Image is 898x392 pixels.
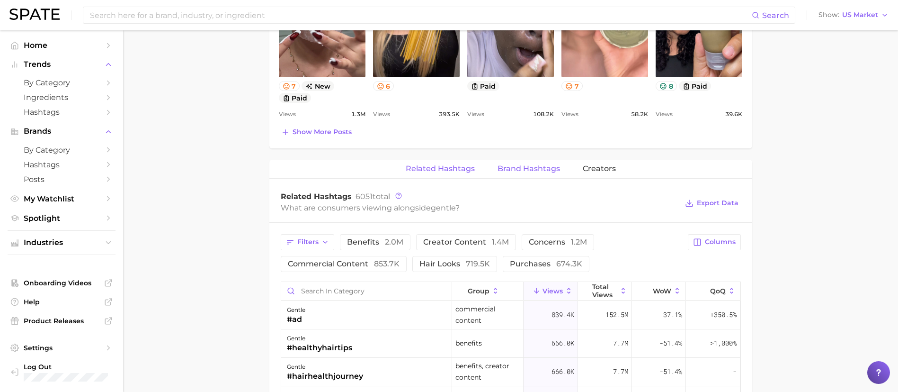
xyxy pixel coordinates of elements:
input: Search here for a brand, industry, or ingredient [89,7,752,23]
button: Export Data [683,197,740,210]
button: Show more posts [279,126,354,139]
span: -51.4% [659,337,682,349]
span: QoQ [710,287,726,295]
button: ShowUS Market [816,9,891,21]
button: 7 [561,81,583,91]
button: gentle#adcommercial content839.4k152.5m-37.1%+350.5% [281,301,740,329]
span: Show more posts [293,128,352,136]
button: 7 [279,81,300,91]
span: Filters [297,238,319,246]
span: by Category [24,146,99,155]
span: Views [373,109,390,120]
span: 58.2k [631,109,648,120]
span: Ingredients [24,93,99,102]
button: 8 [656,81,677,91]
span: Views [542,287,563,295]
span: Search [762,11,789,20]
button: group [452,282,524,301]
span: 666.0k [551,337,574,349]
span: Spotlight [24,214,99,223]
span: 108.2k [533,109,554,120]
span: -51.4% [659,366,682,377]
span: Help [24,298,99,306]
input: Search in category [281,282,452,300]
span: Home [24,41,99,50]
span: 152.5m [605,309,628,320]
a: Settings [8,341,116,355]
span: Columns [705,238,736,246]
a: Hashtags [8,105,116,119]
span: Related Hashtags [406,164,475,173]
div: gentle [287,333,352,344]
span: Total Views [592,283,617,298]
span: commercial content [288,260,400,268]
span: 839.4k [551,309,574,320]
span: Hashtags [24,160,99,169]
span: -37.1% [659,309,682,320]
span: benefits [455,337,482,349]
a: Log out. Currently logged in with e-mail laura.epstein@givaudan.com. [8,360,116,384]
button: paid [279,93,311,103]
span: 7.7m [613,366,628,377]
span: Views [467,109,484,120]
span: Log Out [24,363,120,371]
img: SPATE [9,9,60,20]
button: Views [524,282,578,301]
span: Settings [24,344,99,352]
span: My Watchlist [24,194,99,203]
span: 1.3m [351,109,365,120]
button: gentle#healthyhairtipsbenefits666.0k7.7m-51.4%>1,000% [281,329,740,358]
a: Onboarding Videos [8,276,116,290]
span: gentle [431,203,455,212]
span: concerns [529,238,587,246]
div: #healthyhairtips [287,342,352,354]
a: My Watchlist [8,191,116,206]
button: paid [679,81,711,91]
span: 2.0m [385,237,403,246]
span: 666.0k [551,366,574,377]
span: Related Hashtags [281,192,352,201]
a: Help [8,295,116,309]
span: Industries [24,238,99,247]
span: by Category [24,78,99,87]
div: #ad [287,314,305,325]
span: Views [561,109,578,120]
button: WoW [632,282,686,301]
div: What are consumers viewing alongside ? [281,201,678,214]
span: +350.5% [710,309,737,320]
span: benefits [347,238,403,246]
span: Show [818,12,839,18]
span: 1.4m [492,237,509,246]
span: Views [279,109,296,120]
button: Brands [8,124,116,138]
span: - [733,366,737,377]
a: by Category [8,75,116,90]
span: Export Data [697,199,738,207]
span: 1.2m [571,237,587,246]
span: hair looks [419,260,490,268]
div: gentle [287,361,363,373]
span: 853.7k [374,259,400,268]
a: Home [8,38,116,53]
button: paid [467,81,500,91]
button: Columns [688,234,740,250]
div: #hairhealthjourney [287,371,363,382]
span: 393.5k [439,109,460,120]
span: Brand Hashtags [498,164,560,173]
span: total [356,192,390,201]
span: 7.7m [613,337,628,349]
button: Filters [281,234,334,250]
span: Creators [583,164,616,173]
span: Posts [24,175,99,184]
button: gentle#hairhealthjourneybenefits, creator content666.0k7.7m-51.4%- [281,358,740,386]
span: Product Releases [24,317,99,325]
a: Hashtags [8,157,116,172]
span: Brands [24,127,99,136]
button: 6 [373,81,394,91]
button: QoQ [686,282,740,301]
span: benefits, creator content [455,360,520,383]
span: 674.3k [556,259,582,268]
button: Trends [8,57,116,72]
span: creator content [423,238,509,246]
span: Onboarding Videos [24,279,99,287]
